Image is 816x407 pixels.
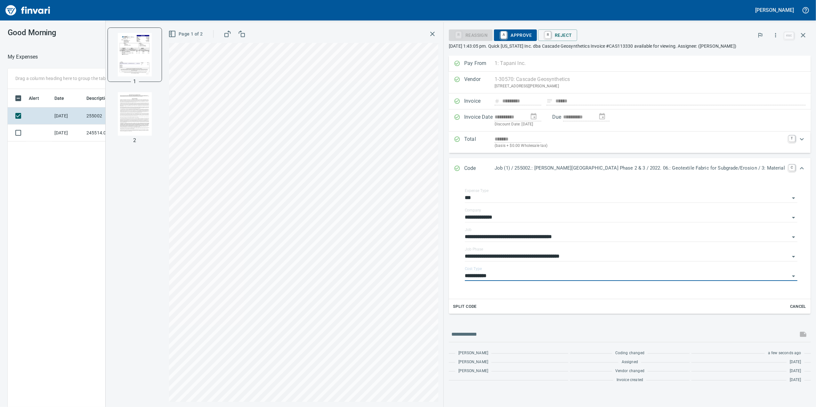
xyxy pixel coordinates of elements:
button: Cancel [788,302,808,312]
button: More [769,28,783,42]
span: Alert [29,94,39,102]
p: (basis + $0.00 Wholesale tax) [495,143,785,149]
span: Split Code [453,303,477,310]
a: R [545,31,551,38]
td: 255002 [84,108,141,124]
div: Reassign [449,32,493,37]
td: [DATE] [52,124,84,141]
span: [DATE] [790,377,801,383]
span: a few seconds ago [768,350,801,356]
span: This records your message into the invoice and notifies anyone mentioned [796,327,811,342]
a: esc [784,32,794,39]
label: Job [465,228,472,232]
div: Expand [449,158,811,179]
h5: [PERSON_NAME] [755,7,794,13]
button: RReject [538,29,577,41]
span: Coding changed [615,350,644,356]
p: My Expenses [8,53,38,61]
a: C [789,164,795,171]
span: [PERSON_NAME] [458,350,488,356]
p: 2 [133,137,136,144]
button: Open [789,272,798,281]
label: Company [465,208,481,212]
p: 1 [133,78,136,85]
p: [DATE] 1:43:05 pm. Quick [US_STATE] Inc. dba Cascade Geosynthetics Invoice #CAS113330 available f... [449,43,811,49]
p: Code [464,164,495,173]
span: Alert [29,94,47,102]
label: Cost Type [465,267,482,271]
label: Expense Type [465,189,489,193]
span: Date [54,94,73,102]
nav: breadcrumb [8,53,38,61]
span: [DATE] [790,368,801,374]
a: A [501,31,507,38]
p: Job (1) / 255002.: [PERSON_NAME][GEOGRAPHIC_DATA] Phase 2 & 3 / 2022. 06.: Geotextile Fabric for ... [495,164,785,172]
span: [DATE] [790,359,801,365]
span: Description [86,94,110,102]
span: Cancel [789,303,807,310]
button: [PERSON_NAME] [754,5,796,15]
td: 245514.001 [84,124,141,141]
span: Page 1 of 2 [170,30,203,38]
a: T [789,135,795,142]
div: Expand [449,179,811,314]
h3: Good Morning [8,28,211,37]
button: Split Code [451,302,478,312]
span: Invoice created [617,377,643,383]
span: Vendor changed [615,368,644,374]
button: Flag [753,28,767,42]
span: Description [86,94,119,102]
p: Drag a column heading here to group the table [15,75,109,82]
button: Open [789,233,798,242]
button: Open [789,194,798,203]
span: [PERSON_NAME] [458,368,488,374]
span: Reject [543,30,572,41]
span: Assigned [622,359,638,365]
span: [PERSON_NAME] [458,359,488,365]
p: Total [464,135,495,149]
img: Finvari [4,3,52,18]
div: Expand [449,132,811,153]
span: Date [54,94,64,102]
span: Close invoice [783,28,811,43]
button: AApprove [494,29,537,41]
span: Approve [499,30,532,41]
td: [DATE] [52,108,84,124]
label: Job Phase [465,247,483,251]
button: Open [789,252,798,261]
img: Page 2 [113,92,157,136]
button: Open [789,213,798,222]
img: Page 1 [113,33,157,76]
button: Page 1 of 2 [167,28,205,40]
